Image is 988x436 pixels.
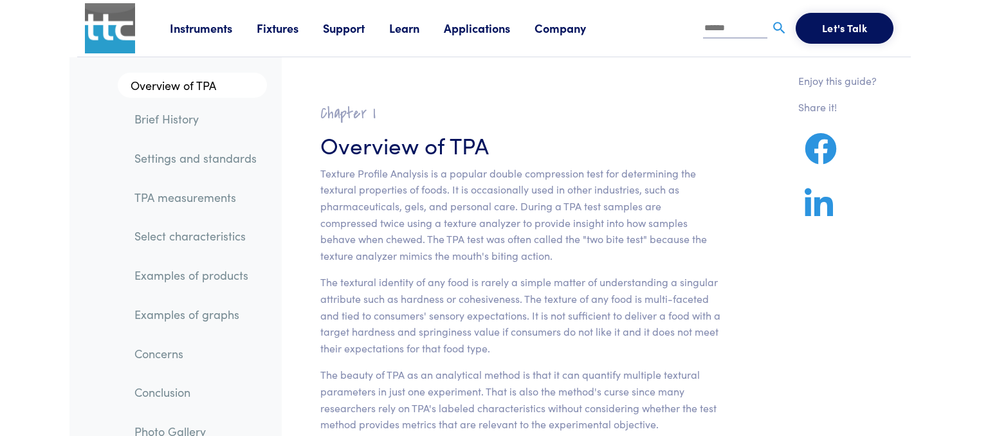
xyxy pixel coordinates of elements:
[124,339,267,368] a: Concerns
[170,20,257,36] a: Instruments
[257,20,323,36] a: Fixtures
[798,203,839,219] a: Share on LinkedIn
[320,104,721,123] h2: Chapter I
[118,73,267,98] a: Overview of TPA
[124,104,267,134] a: Brief History
[124,221,267,251] a: Select characteristics
[535,20,610,36] a: Company
[323,20,389,36] a: Support
[798,73,877,89] p: Enjoy this guide?
[124,300,267,329] a: Examples of graphs
[320,274,721,356] p: The textural identity of any food is rarely a simple matter of understanding a singular attribute...
[124,260,267,290] a: Examples of products
[124,377,267,407] a: Conclusion
[796,13,893,44] button: Let's Talk
[124,183,267,212] a: TPA measurements
[444,20,535,36] a: Applications
[389,20,444,36] a: Learn
[798,99,877,116] p: Share it!
[320,165,721,264] p: Texture Profile Analysis is a popular double compression test for determining the textural proper...
[320,367,721,432] p: The beauty of TPA as an analytical method is that it can quantify multiple textural parameters in...
[124,143,267,173] a: Settings and standards
[320,129,721,160] h3: Overview of TPA
[85,3,135,53] img: ttc_logo_1x1_v1.0.png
